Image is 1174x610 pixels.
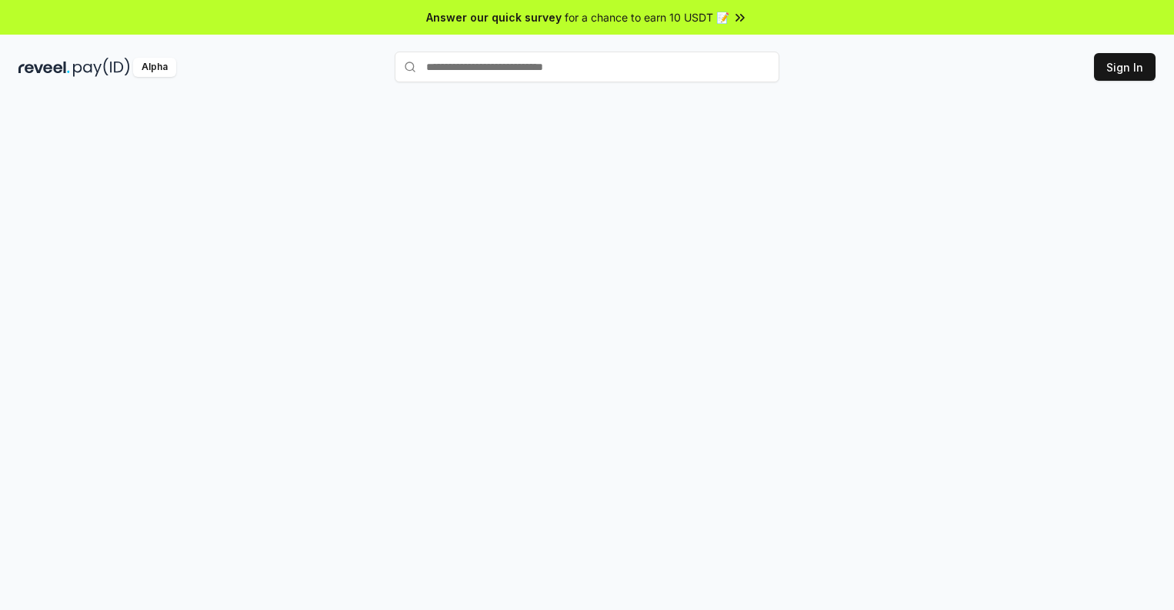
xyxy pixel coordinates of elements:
[73,58,130,77] img: pay_id
[565,9,729,25] span: for a chance to earn 10 USDT 📝
[1094,53,1156,81] button: Sign In
[18,58,70,77] img: reveel_dark
[426,9,562,25] span: Answer our quick survey
[133,58,176,77] div: Alpha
